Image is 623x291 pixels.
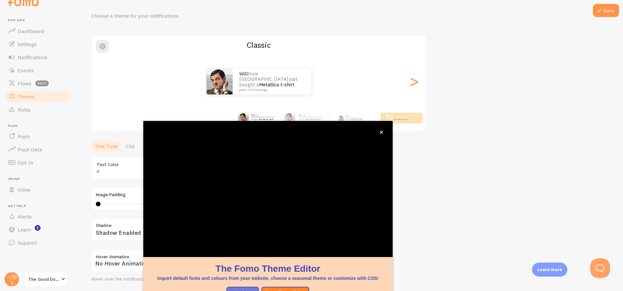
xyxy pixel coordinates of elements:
[8,124,71,128] span: Push
[151,262,385,275] h1: The Fomo Theme Editor
[18,93,34,100] span: Theme
[259,118,273,121] a: Metallica t-shirt
[532,263,567,277] div: Learn more
[18,226,31,233] span: Learn
[18,54,47,60] span: Notifications
[4,183,71,196] a: Inline
[378,129,385,136] button: close,
[4,51,71,64] a: Notifications
[8,204,71,208] span: Get Help
[18,80,31,87] span: Flows
[4,130,71,143] a: Push
[91,249,288,272] div: No Hover Animation
[4,38,71,51] a: Settings
[24,271,68,287] a: The Good Dog Bed
[96,192,283,198] label: Image Padding
[284,113,295,123] img: Fomo
[18,213,32,220] span: Alerts
[4,236,71,249] a: Support
[18,28,44,34] span: Dashboard
[151,275,385,282] p: Import default fonts and colours from your website, choose a seasonal theme or customize with CSS!
[4,223,71,236] a: Learn
[593,4,619,17] button: Save
[251,114,277,122] p: from [GEOGRAPHIC_DATA] just bought a
[338,115,344,121] img: Fomo
[4,25,71,38] a: Dashboard
[91,140,122,153] a: Fine Tune
[351,119,363,121] a: Metallica t-shirt
[410,58,418,105] div: Next slide
[386,114,389,116] strong: Will
[18,41,37,47] span: Settings
[4,77,71,90] a: Flows beta
[18,106,31,113] span: Rules
[537,266,562,273] p: Learn more
[122,140,139,153] a: CSS
[4,143,71,156] a: Push Data
[259,81,294,88] a: Metallica t-shirt
[394,118,408,121] a: Metallica t-shirt
[299,114,326,122] p: from [GEOGRAPHIC_DATA] just bought a
[4,156,71,169] a: Opt-In
[8,18,71,23] span: Pop-ups
[386,121,411,122] small: about 4 minutes ago
[35,225,41,231] svg: <p>Watch New Feature Tutorials!</p>
[91,276,288,282] div: Hover over the notification for preview
[238,113,249,123] img: Fomo
[92,40,426,50] h2: Classic
[4,210,71,223] a: Alerts
[386,114,412,122] p: from [GEOGRAPHIC_DATA] just bought a
[35,80,49,86] span: beta
[18,186,30,193] span: Inline
[18,146,42,153] span: Push Data
[307,118,321,121] a: Metallica t-shirt
[28,275,59,283] span: The Good Dog Bed
[18,159,33,166] span: Opt-In
[239,88,303,92] small: about 4 minutes ago
[239,71,248,77] strong: Will
[91,12,248,20] p: Choose a theme for your notifications
[345,115,348,117] strong: Will
[18,239,37,246] span: Support
[18,67,34,74] span: Events
[91,218,288,242] div: Shadow Enabled
[206,68,233,94] img: Fomo
[590,258,610,278] iframe: Help Scout Beacon - Open
[251,114,255,116] strong: Will
[8,177,71,181] span: Inline
[4,90,71,103] a: Theme
[4,64,71,77] a: Events
[18,133,29,140] span: Push
[345,114,367,122] p: from [GEOGRAPHIC_DATA] just bought a
[239,71,305,92] p: from [GEOGRAPHIC_DATA] just bought a
[299,114,302,116] strong: Will
[4,103,71,116] a: Rules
